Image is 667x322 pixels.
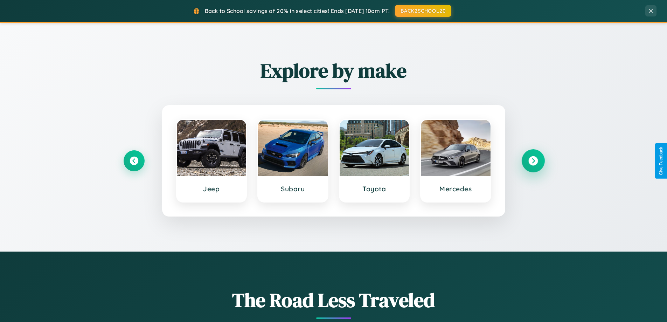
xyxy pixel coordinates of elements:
[184,185,239,193] h3: Jeep
[395,5,451,17] button: BACK2SCHOOL20
[347,185,402,193] h3: Toyota
[265,185,321,193] h3: Subaru
[124,287,544,314] h1: The Road Less Traveled
[205,7,390,14] span: Back to School savings of 20% in select cities! Ends [DATE] 10am PT.
[659,147,663,175] div: Give Feedback
[124,57,544,84] h2: Explore by make
[428,185,484,193] h3: Mercedes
